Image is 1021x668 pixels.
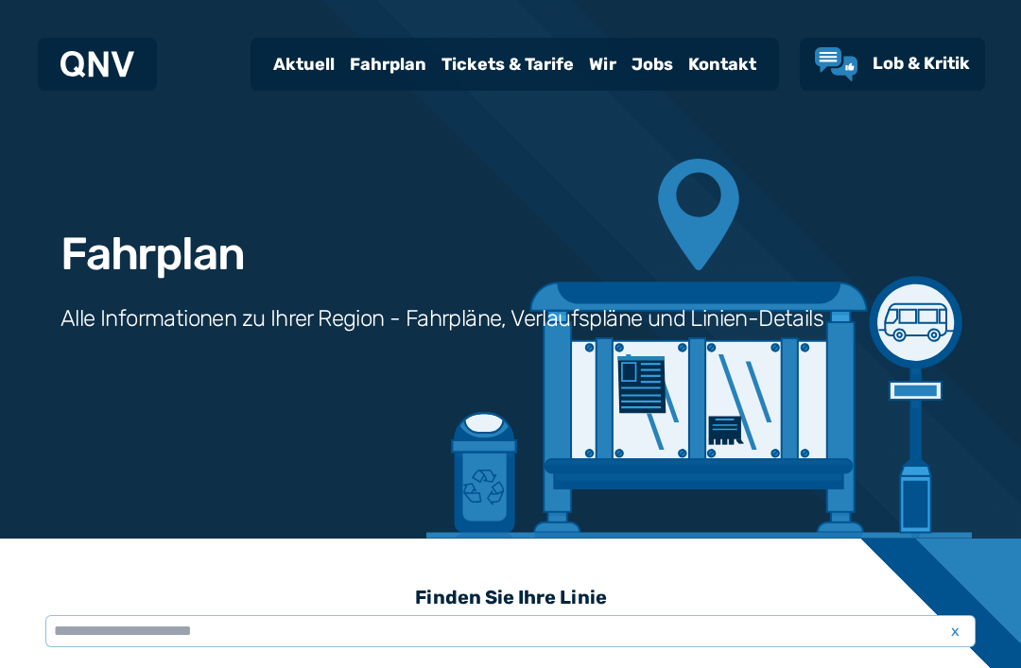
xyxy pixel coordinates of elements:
img: QNV Logo [61,51,134,77]
a: QNV Logo [61,45,134,83]
a: Aktuell [266,40,342,89]
span: x [942,620,968,642]
a: Fahrplan [342,40,434,89]
a: Jobs [624,40,681,89]
a: Kontakt [681,40,764,89]
span: Lob & Kritik [873,53,970,74]
h3: Finden Sie Ihre Linie [45,576,976,618]
h1: Fahrplan [61,231,244,277]
a: Tickets & Tarife [434,40,581,89]
a: Wir [581,40,624,89]
h3: Alle Informationen zu Ihrer Region - Fahrpläne, Verlaufspläne und Linien-Details [61,303,823,334]
a: Lob & Kritik [815,47,970,81]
